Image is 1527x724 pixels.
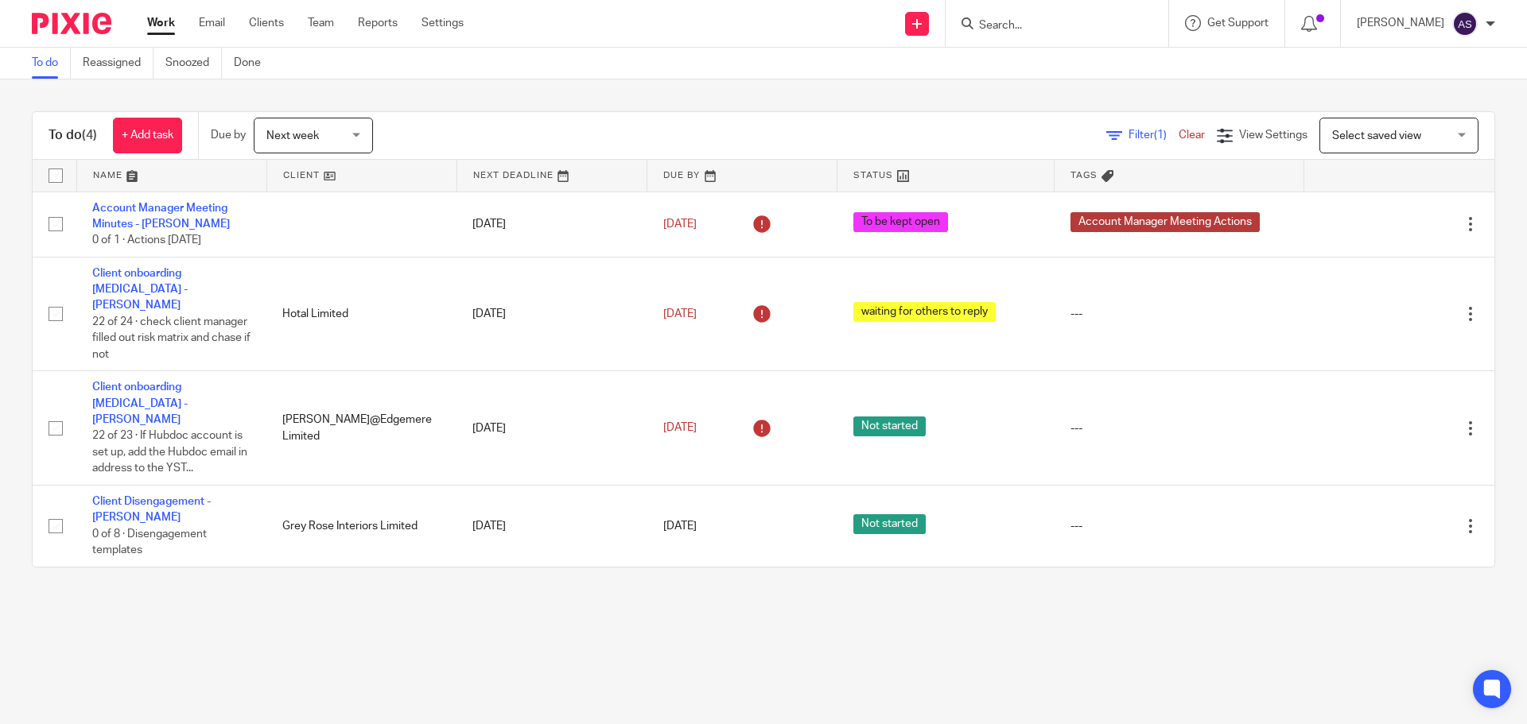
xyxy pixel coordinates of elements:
td: Grey Rose Interiors Limited [266,486,457,567]
td: [DATE] [457,257,647,371]
span: 22 of 24 · check client manager filled out risk matrix and chase if not [92,316,251,360]
a: Clear [1179,130,1205,141]
td: [DATE] [457,192,647,257]
span: 22 of 23 · If Hubdoc account is set up, add the Hubdoc email in address to the YST... [92,431,247,474]
a: Account Manager Meeting Minutes - [PERSON_NAME] [92,203,230,230]
span: [DATE] [663,308,697,319]
span: [DATE] [663,423,697,434]
span: Get Support [1207,17,1269,29]
p: [PERSON_NAME] [1357,15,1444,31]
a: Work [147,15,175,31]
span: Not started [853,514,926,534]
a: Snoozed [165,48,222,79]
span: 0 of 8 · Disengagement templates [92,528,207,556]
span: waiting for others to reply [853,302,996,322]
a: Reports [358,15,398,31]
td: Hotal Limited [266,257,457,371]
a: Client onboarding [MEDICAL_DATA] - [PERSON_NAME] [92,268,188,312]
span: To be kept open [853,212,948,232]
a: To do [32,48,71,79]
a: Email [199,15,225,31]
a: Settings [422,15,464,31]
span: Select saved view [1332,130,1421,141]
h1: To do [49,127,97,144]
input: Search [977,19,1121,33]
span: 0 of 1 · Actions [DATE] [92,234,201,246]
span: [DATE] [663,219,697,230]
td: [DATE] [457,371,647,486]
span: (1) [1154,130,1167,141]
span: Not started [853,416,926,436]
a: Clients [249,15,284,31]
div: --- [1070,518,1288,534]
span: Account Manager Meeting Actions [1070,212,1260,232]
span: Next week [266,130,319,141]
span: Filter [1129,130,1179,141]
a: Client onboarding [MEDICAL_DATA] - [PERSON_NAME] [92,381,188,425]
span: (4) [82,129,97,141]
img: Pixie [32,13,111,34]
td: [PERSON_NAME]@Edgemere Limited [266,371,457,486]
a: Client Disengagement - [PERSON_NAME] [92,496,211,523]
a: + Add task [113,118,182,153]
a: Done [234,48,273,79]
img: svg%3E [1452,11,1478,37]
p: Due by [211,127,246,143]
a: Team [308,15,334,31]
div: --- [1070,306,1288,322]
div: --- [1070,420,1288,436]
span: [DATE] [663,521,697,532]
span: View Settings [1239,130,1307,141]
a: Reassigned [83,48,153,79]
td: [DATE] [457,486,647,567]
span: Tags [1070,171,1098,180]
